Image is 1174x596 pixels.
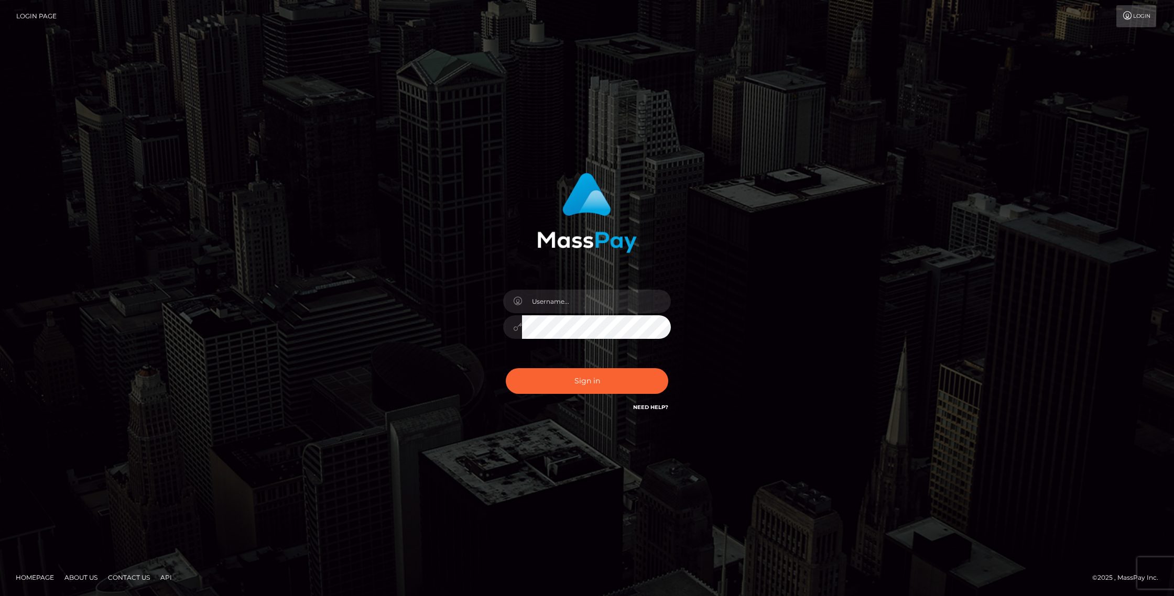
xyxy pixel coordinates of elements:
[104,569,154,586] a: Contact Us
[156,569,176,586] a: API
[16,5,57,27] a: Login Page
[537,173,637,253] img: MassPay Login
[1116,5,1156,27] a: Login
[1092,572,1166,583] div: © 2025 , MassPay Inc.
[522,290,671,313] input: Username...
[12,569,58,586] a: Homepage
[633,404,668,411] a: Need Help?
[60,569,102,586] a: About Us
[506,368,668,394] button: Sign in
